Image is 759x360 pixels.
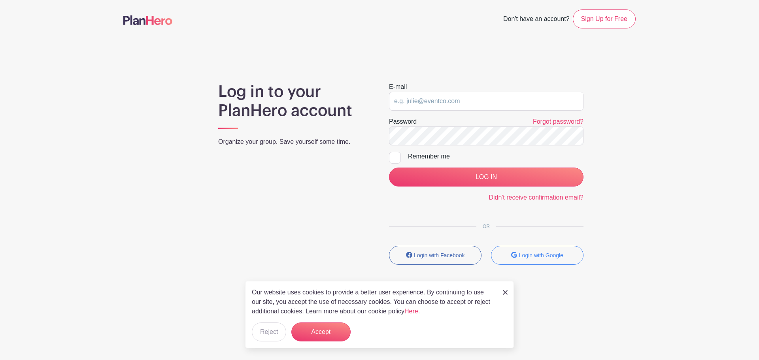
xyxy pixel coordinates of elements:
[252,322,286,341] button: Reject
[389,168,583,187] input: LOG IN
[503,11,570,28] span: Don't have an account?
[503,290,508,295] img: close_button-5f87c8562297e5c2d7936805f587ecaba9071eb48480494691a3f1689db116b3.svg
[489,194,583,201] a: Didn't receive confirmation email?
[389,92,583,111] input: e.g. julie@eventco.com
[519,252,563,258] small: Login with Google
[408,152,583,161] div: Remember me
[491,246,583,265] button: Login with Google
[404,308,418,315] a: Here
[533,118,583,125] a: Forgot password?
[476,224,496,229] span: OR
[252,288,495,316] p: Our website uses cookies to provide a better user experience. By continuing to use our site, you ...
[123,15,172,25] img: logo-507f7623f17ff9eddc593b1ce0a138ce2505c220e1c5a4e2b4648c50719b7d32.svg
[389,117,417,126] label: Password
[414,252,464,258] small: Login with Facebook
[389,82,407,92] label: E-mail
[218,82,370,120] h1: Log in to your PlanHero account
[389,246,481,265] button: Login with Facebook
[573,9,636,28] a: Sign Up for Free
[218,137,370,147] p: Organize your group. Save yourself some time.
[291,322,351,341] button: Accept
